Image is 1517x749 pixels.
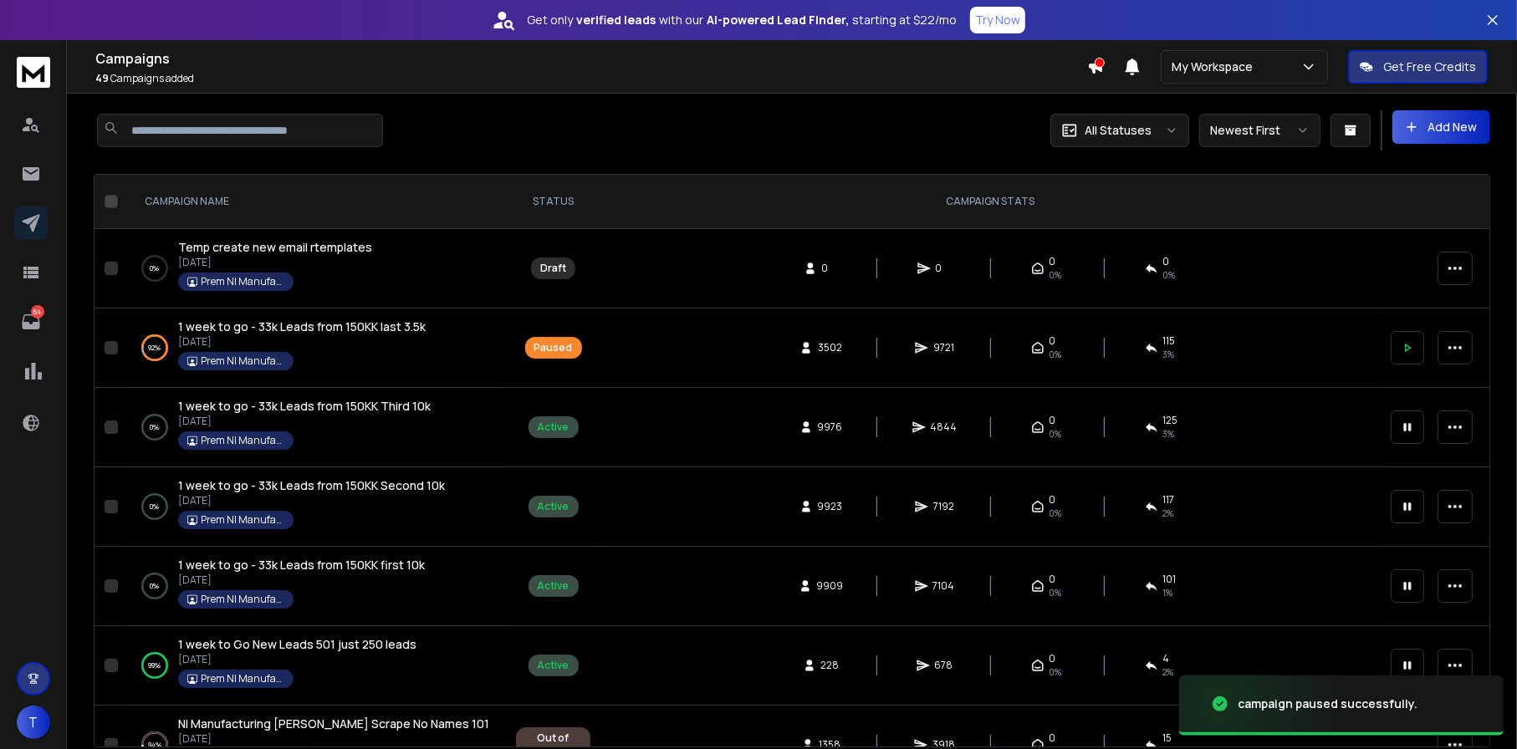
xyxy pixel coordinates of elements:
p: Prem NI Manufacturing & Sustainability 2025 [201,672,284,685]
span: 0% [1050,586,1062,599]
span: 228 [821,659,840,672]
td: 0%1 week to go - 33k Leads from 150KK Second 10k[DATE]Prem NI Manufacturing & Sustainability 2025 [125,467,506,547]
span: 101 [1163,573,1177,586]
span: 1 week to go - 33k Leads from 150KK first 10k [178,557,425,573]
a: 1 week to Go New Leads 501 just 250 leads [178,636,416,653]
span: 1 week to go - 33k Leads from 150KK Second 10k [178,477,445,493]
span: 7104 [933,579,955,593]
th: CAMPAIGN NAME [125,175,506,229]
img: logo [17,57,50,88]
a: NI Manufacturing [PERSON_NAME] Scrape No Names 101 [178,716,489,732]
p: Prem NI Manufacturing & Sustainability 2025 [201,593,284,606]
p: 0 % [151,260,160,277]
div: Active [538,500,570,513]
p: 0 % [151,578,160,594]
span: 0 [822,262,839,275]
p: 64 [31,305,44,318]
p: [DATE] [178,732,489,746]
span: 9923 [818,500,843,513]
a: 64 [14,305,48,339]
span: 678 [935,659,953,672]
p: Get only with our starting at $22/mo [527,12,957,28]
div: Active [538,579,570,593]
span: 3502 [818,341,842,354]
h1: Campaigns [95,48,1087,69]
div: Paused [534,341,573,354]
button: Get Free Credits [1348,50,1488,84]
span: 0 [1050,255,1056,268]
p: All Statuses [1085,122,1152,139]
p: 99 % [149,657,161,674]
span: 1 week to go - 33k Leads from 150KK Third 10k [178,398,431,414]
td: 0%Temp create new email rtemplates[DATE]Prem NI Manufacturing & Sustainability 2025 [125,229,506,308]
p: 92 % [149,339,161,356]
p: Prem NI Manufacturing & Sustainability 2025 [201,434,284,447]
span: 0 [1050,731,1056,745]
div: Draft [540,262,566,275]
span: 15 [1163,731,1172,745]
span: 1 % [1163,586,1173,599]
span: 1 week to go - 33k Leads from 150KK last 3.5k [178,318,426,334]
span: 2 % [1163,507,1174,520]
p: Try Now [975,12,1020,28]
a: 1 week to go - 33k Leads from 150KK last 3.5k [178,318,426,335]
a: 1 week to go - 33k Leads from 150KK first 10k [178,557,425,573]
td: 99%1 week to Go New Leads 501 just 250 leads[DATE]Prem NI Manufacturing & Sustainability 2025 [125,626,506,706]
p: Prem NI Manufacturing & Sustainability 2025 [201,513,284,527]
span: 0% [1050,348,1062,361]
div: Active [538,659,570,672]
span: 0 [1050,414,1056,427]
td: 0%1 week to go - 33k Leads from 150KK Third 10k[DATE]Prem NI Manufacturing & Sustainability 2025 [125,388,506,467]
p: Get Free Credits [1383,59,1476,75]
th: STATUS [506,175,600,229]
p: Prem NI Manufacturing & Sustainability 2025 [201,275,284,288]
p: My Workspace [1172,59,1259,75]
span: 0% [1050,268,1062,282]
strong: verified leads [576,12,656,28]
span: 0 [1050,573,1056,586]
span: 0% [1050,507,1062,520]
span: 4 [1163,652,1170,665]
span: 7192 [933,500,954,513]
span: 0% [1050,427,1062,441]
span: Temp create new email rtemplates [178,239,372,255]
td: 92%1 week to go - 33k Leads from 150KK last 3.5k[DATE]Prem NI Manufacturing & Sustainability 2025 [125,308,506,388]
p: [DATE] [178,256,372,269]
span: 0% [1050,665,1062,679]
span: 4844 [931,420,958,434]
span: 0 [1050,652,1056,665]
span: 49 [95,71,109,85]
p: [DATE] [178,573,425,587]
span: 125 [1163,414,1178,427]
span: 0% [1163,268,1176,282]
p: [DATE] [178,335,426,349]
p: [DATE] [178,494,445,507]
button: Add New [1392,110,1490,144]
a: 1 week to go - 33k Leads from 150KK Third 10k [178,398,431,415]
p: [DATE] [178,415,431,428]
span: 117 [1163,493,1175,507]
button: T [17,706,50,739]
span: 3 % [1163,427,1175,441]
span: 115 [1163,334,1176,348]
strong: AI-powered Lead Finder, [707,12,849,28]
td: 0%1 week to go - 33k Leads from 150KK first 10k[DATE]Prem NI Manufacturing & Sustainability 2025 [125,547,506,626]
span: 9721 [933,341,954,354]
p: Campaigns added [95,72,1087,85]
span: 0 [1163,255,1170,268]
a: 1 week to go - 33k Leads from 150KK Second 10k [178,477,445,494]
span: 1 week to Go New Leads 501 just 250 leads [178,636,416,652]
span: 0 [1050,334,1056,348]
span: 0 [936,262,953,275]
span: 2 % [1163,665,1174,679]
p: [DATE] [178,653,416,666]
th: CAMPAIGN STATS [600,175,1381,229]
span: 9976 [818,420,843,434]
span: 3 % [1163,348,1175,361]
button: Newest First [1199,114,1320,147]
p: 0 % [151,498,160,515]
span: 0 [1050,493,1056,507]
